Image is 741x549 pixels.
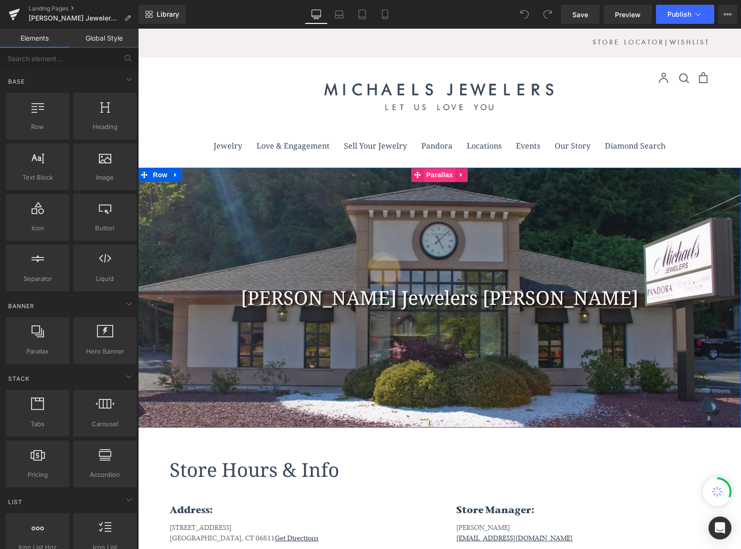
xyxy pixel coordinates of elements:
[69,29,139,48] a: Global Style
[32,505,285,515] p: [GEOGRAPHIC_DATA], CT 06811
[29,5,139,12] a: Landing Pages
[531,11,571,18] a: WISHLIST
[603,5,652,24] a: Preview
[76,122,134,132] span: Heading
[139,5,186,24] a: New Library
[709,517,731,539] div: Open Intercom Messenger
[9,274,66,284] span: Separator
[7,77,26,86] span: Base
[76,223,134,233] span: Button
[12,139,32,153] span: Row
[178,43,425,93] img: Michaels Jewelers
[318,494,571,505] p: [PERSON_NAME]
[615,10,641,20] span: Preview
[137,506,181,514] a: Get Directions
[667,11,691,18] span: Publish
[538,5,557,24] button: Redo
[328,5,351,24] a: Laptop
[656,5,714,24] button: Publish
[9,122,66,132] span: Row
[9,172,66,183] span: Text Block
[9,470,66,480] span: Pricing
[555,474,603,520] iframe: Chat Widget
[7,374,31,383] span: Stack
[9,346,66,356] span: Parallax
[32,139,44,153] a: Expand / Collapse
[9,223,66,233] span: Icon
[118,112,192,122] a: Love & Engagement
[305,5,328,24] a: Desktop
[29,14,120,22] span: [PERSON_NAME] Jewelers [PERSON_NAME]
[32,108,571,139] nav: Primary navigation
[32,494,285,505] p: [STREET_ADDRESS]
[318,475,396,488] b: Store Manager:
[9,419,66,429] span: Tabs
[454,11,526,18] a: STORE LOCATOR
[76,274,134,284] span: Liquid
[351,5,374,24] a: Tablet
[283,112,314,122] a: Pandora
[329,112,364,122] a: Locations
[7,497,23,506] span: List
[318,506,435,514] a: [EMAIL_ADDRESS][DOMAIN_NAME]
[374,5,397,24] a: Mobile
[32,9,571,20] div: |
[206,112,269,122] a: Sell Your Jewelry
[317,139,330,153] a: Expand / Collapse
[378,112,402,122] a: Events
[76,419,134,429] span: Carousel
[157,10,179,19] span: Library
[32,428,581,454] h1: Store Hours & Info
[286,139,317,153] span: Parallax
[417,112,452,122] a: Our Story
[467,112,527,122] a: Diamond Search
[572,10,588,20] span: Save
[76,346,134,356] span: Hero Banner
[718,5,737,24] button: More
[76,172,134,183] span: Image
[76,470,134,480] span: Accordion
[32,475,75,488] b: Address:
[75,112,104,122] a: Jewelry
[515,5,534,24] button: Undo
[7,301,35,311] span: Banner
